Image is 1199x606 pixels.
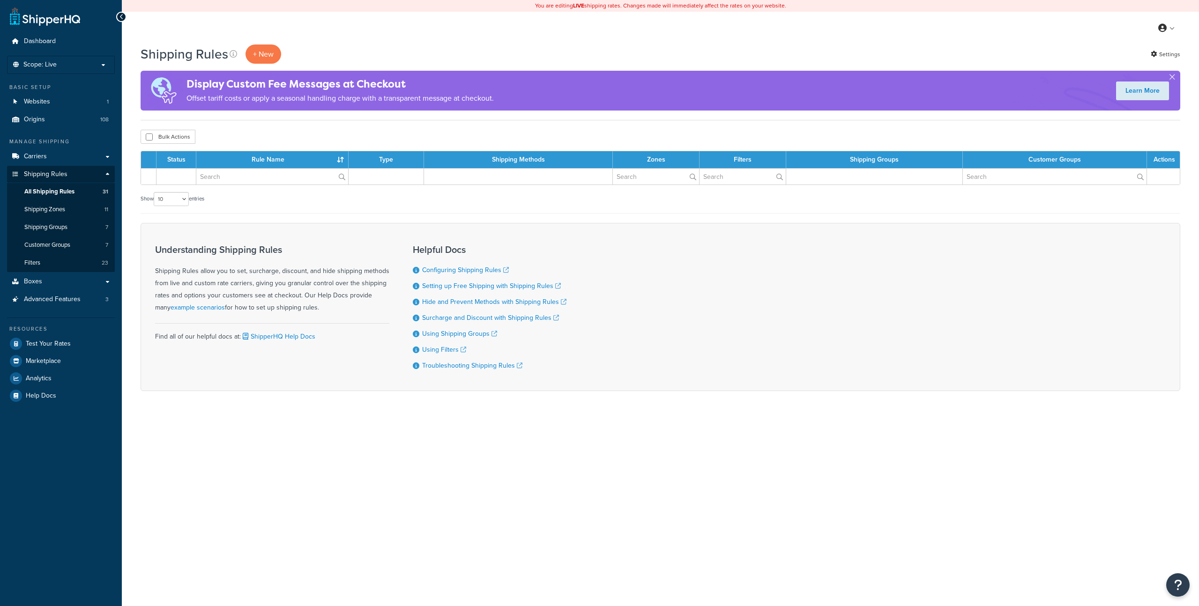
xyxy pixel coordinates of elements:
[1166,573,1190,597] button: Open Resource Center
[422,361,522,370] a: Troubleshooting Shipping Rules
[246,44,281,64] p: + New
[700,151,786,168] th: Filters
[107,98,109,106] span: 1
[7,83,115,91] div: Basic Setup
[196,169,348,185] input: Search
[186,92,494,105] p: Offset tariff costs or apply a seasonal handling charge with a transparent message at checkout.
[349,151,424,168] th: Type
[422,281,561,291] a: Setting up Free Shipping with Shipping Rules
[24,188,74,196] span: All Shipping Rules
[7,183,115,200] li: All Shipping Rules
[105,241,108,249] span: 7
[24,259,40,267] span: Filters
[156,151,196,168] th: Status
[26,375,52,383] span: Analytics
[155,244,389,314] div: Shipping Rules allow you to set, surcharge, discount, and hide shipping methods from live and cus...
[23,61,57,69] span: Scope: Live
[141,192,204,206] label: Show entries
[7,236,115,254] li: Customer Groups
[141,130,195,144] button: Bulk Actions
[26,357,61,365] span: Marketplace
[171,303,225,312] a: example scenarios
[422,345,466,355] a: Using Filters
[7,236,115,254] a: Customer Groups 7
[26,340,71,348] span: Test Your Rates
[10,7,80,26] a: ShipperHQ Home
[7,33,115,50] a: Dashboard
[186,76,494,92] h4: Display Custom Fee Messages at Checkout
[613,169,699,185] input: Search
[413,244,566,255] h3: Helpful Docs
[196,151,349,168] th: Rule Name
[241,332,315,341] a: ShipperHQ Help Docs
[24,296,81,303] span: Advanced Features
[103,188,108,196] span: 31
[963,169,1147,185] input: Search
[24,206,65,214] span: Shipping Zones
[7,335,115,352] a: Test Your Rates
[24,98,50,106] span: Websites
[422,313,559,323] a: Surcharge and Discount with Shipping Rules
[7,201,115,218] li: Shipping Zones
[422,329,497,339] a: Using Shipping Groups
[105,223,108,231] span: 7
[422,265,509,275] a: Configuring Shipping Rules
[100,116,109,124] span: 108
[7,273,115,290] a: Boxes
[105,296,109,303] span: 3
[24,170,67,178] span: Shipping Rules
[7,370,115,387] a: Analytics
[155,244,389,255] h3: Understanding Shipping Rules
[24,116,45,124] span: Origins
[422,297,566,307] a: Hide and Prevent Methods with Shipping Rules
[7,148,115,165] a: Carriers
[24,223,67,231] span: Shipping Groups
[7,111,115,128] a: Origins 108
[1116,81,1169,100] a: Learn More
[1147,151,1180,168] th: Actions
[24,37,56,45] span: Dashboard
[7,138,115,146] div: Manage Shipping
[963,151,1147,168] th: Customer Groups
[7,291,115,308] li: Advanced Features
[7,166,115,273] li: Shipping Rules
[1151,48,1180,61] a: Settings
[786,151,963,168] th: Shipping Groups
[155,323,389,343] div: Find all of our helpful docs at:
[7,254,115,272] li: Filters
[7,219,115,236] a: Shipping Groups 7
[7,111,115,128] li: Origins
[7,325,115,333] div: Resources
[7,93,115,111] a: Websites 1
[7,291,115,308] a: Advanced Features 3
[102,259,108,267] span: 23
[700,169,785,185] input: Search
[7,219,115,236] li: Shipping Groups
[613,151,700,168] th: Zones
[7,353,115,370] a: Marketplace
[24,153,47,161] span: Carriers
[7,183,115,200] a: All Shipping Rules 31
[26,392,56,400] span: Help Docs
[7,93,115,111] li: Websites
[573,1,584,10] b: LIVE
[141,45,228,63] h1: Shipping Rules
[7,201,115,218] a: Shipping Zones 11
[7,387,115,404] a: Help Docs
[141,71,186,111] img: duties-banner-06bc72dcb5fe05cb3f9472aba00be2ae8eb53ab6f0d8bb03d382ba314ac3c341.png
[24,278,42,286] span: Boxes
[7,254,115,272] a: Filters 23
[7,166,115,183] a: Shipping Rules
[154,192,189,206] select: Showentries
[104,206,108,214] span: 11
[24,241,70,249] span: Customer Groups
[424,151,613,168] th: Shipping Methods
